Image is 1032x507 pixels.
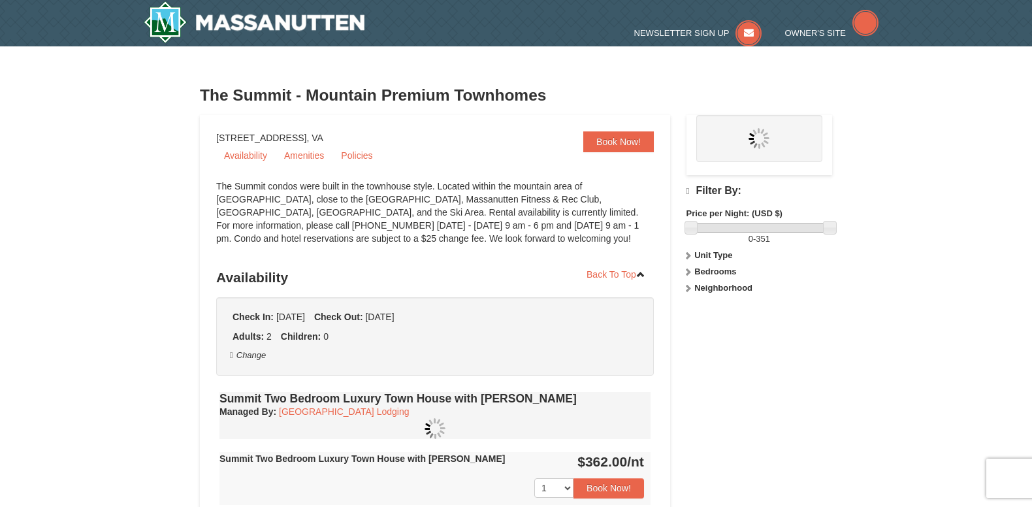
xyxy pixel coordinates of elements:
[573,478,644,498] button: Book Now!
[219,406,273,417] span: Managed By
[200,82,832,108] h3: The Summit - Mountain Premium Townhomes
[144,1,364,43] img: Massanutten Resort Logo
[694,283,752,293] strong: Neighborhood
[785,28,879,38] a: Owner's Site
[216,180,654,258] div: The Summit condos were built in the townhouse style. Located within the mountain area of [GEOGRAP...
[425,418,445,439] img: wait.gif
[578,265,654,284] a: Back To Top
[634,28,762,38] a: Newsletter Sign Up
[216,146,275,165] a: Availability
[627,454,644,469] span: /nt
[365,312,394,322] span: [DATE]
[686,208,782,218] strong: Price per Night: (USD $)
[749,128,769,149] img: wait.gif
[144,1,364,43] a: Massanutten Resort
[279,406,409,417] a: [GEOGRAPHIC_DATA] Lodging
[229,348,266,363] button: Change
[233,312,274,322] strong: Check In:
[686,185,832,197] h4: Filter By:
[233,331,264,342] strong: Adults:
[694,250,732,260] strong: Unit Type
[583,131,654,152] a: Book Now!
[785,28,847,38] span: Owner's Site
[634,28,730,38] span: Newsletter Sign Up
[219,392,651,405] h4: Summit Two Bedroom Luxury Town House with [PERSON_NAME]
[577,454,644,469] strong: $362.00
[694,267,736,276] strong: Bedrooms
[686,233,832,246] label: -
[276,146,332,165] a: Amenities
[333,146,380,165] a: Policies
[219,406,276,417] strong: :
[276,312,305,322] span: [DATE]
[749,234,753,244] span: 0
[323,331,329,342] span: 0
[216,265,654,291] h3: Availability
[219,453,505,464] strong: Summit Two Bedroom Luxury Town House with [PERSON_NAME]
[756,234,770,244] span: 351
[266,331,272,342] span: 2
[281,331,321,342] strong: Children:
[314,312,363,322] strong: Check Out:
